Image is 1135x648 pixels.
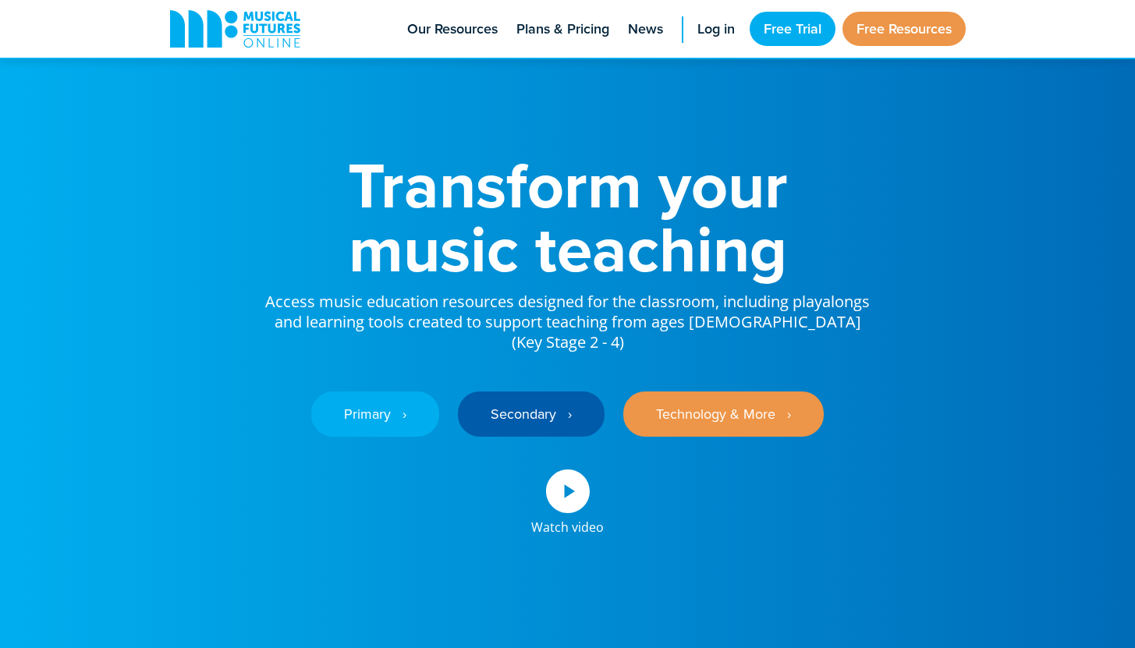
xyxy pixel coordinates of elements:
[264,281,872,352] p: Access music education resources designed for the classroom, including playalongs and learning to...
[750,12,835,46] a: Free Trial
[458,391,605,437] a: Secondary ‎‏‏‎ ‎ ›
[697,19,735,40] span: Log in
[407,19,498,40] span: Our Resources
[623,391,824,437] a: Technology & More ‎‏‏‎ ‎ ›
[264,153,872,281] h1: Transform your music teaching
[842,12,966,46] a: Free Resources
[628,19,663,40] span: News
[516,19,609,40] span: Plans & Pricing
[311,391,439,437] a: Primary ‎‏‏‎ ‎ ›
[531,513,604,533] div: Watch video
